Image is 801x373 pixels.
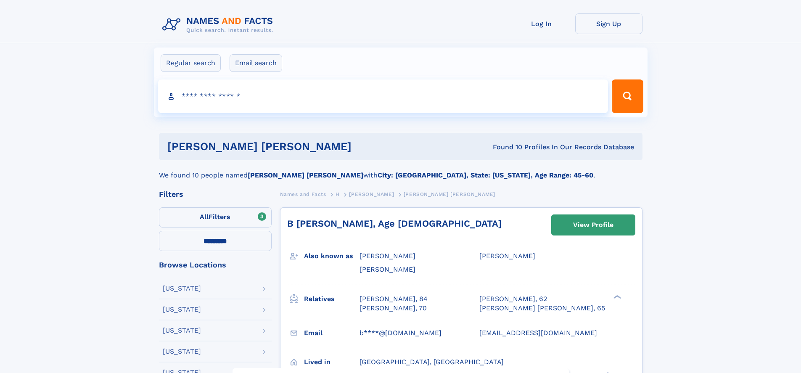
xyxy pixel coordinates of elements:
[200,213,209,221] span: All
[304,355,360,369] h3: Lived in
[163,348,201,355] div: [US_STATE]
[479,329,597,337] span: [EMAIL_ADDRESS][DOMAIN_NAME]
[575,13,642,34] a: Sign Up
[163,327,201,334] div: [US_STATE]
[479,294,547,304] a: [PERSON_NAME], 62
[161,54,221,72] label: Regular search
[360,294,428,304] a: [PERSON_NAME], 84
[360,252,415,260] span: [PERSON_NAME]
[159,190,272,198] div: Filters
[230,54,282,72] label: Email search
[360,265,415,273] span: [PERSON_NAME]
[158,79,608,113] input: search input
[163,285,201,292] div: [US_STATE]
[422,143,634,152] div: Found 10 Profiles In Our Records Database
[304,249,360,263] h3: Also known as
[611,294,621,299] div: ❯
[612,79,643,113] button: Search Button
[479,304,605,313] a: [PERSON_NAME] [PERSON_NAME], 65
[552,215,635,235] a: View Profile
[167,141,422,152] h1: [PERSON_NAME] [PERSON_NAME]
[304,326,360,340] h3: Email
[479,252,535,260] span: [PERSON_NAME]
[349,189,394,199] a: [PERSON_NAME]
[159,261,272,269] div: Browse Locations
[280,189,326,199] a: Names and Facts
[349,191,394,197] span: [PERSON_NAME]
[360,304,427,313] a: [PERSON_NAME], 70
[304,292,360,306] h3: Relatives
[404,191,495,197] span: [PERSON_NAME] [PERSON_NAME]
[159,160,642,180] div: We found 10 people named with .
[163,306,201,313] div: [US_STATE]
[159,207,272,228] label: Filters
[248,171,363,179] b: [PERSON_NAME] [PERSON_NAME]
[287,218,502,229] a: B [PERSON_NAME], Age [DEMOGRAPHIC_DATA]
[360,358,504,366] span: [GEOGRAPHIC_DATA], [GEOGRAPHIC_DATA]
[378,171,593,179] b: City: [GEOGRAPHIC_DATA], State: [US_STATE], Age Range: 45-60
[336,189,340,199] a: H
[508,13,575,34] a: Log In
[573,215,613,235] div: View Profile
[159,13,280,36] img: Logo Names and Facts
[336,191,340,197] span: H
